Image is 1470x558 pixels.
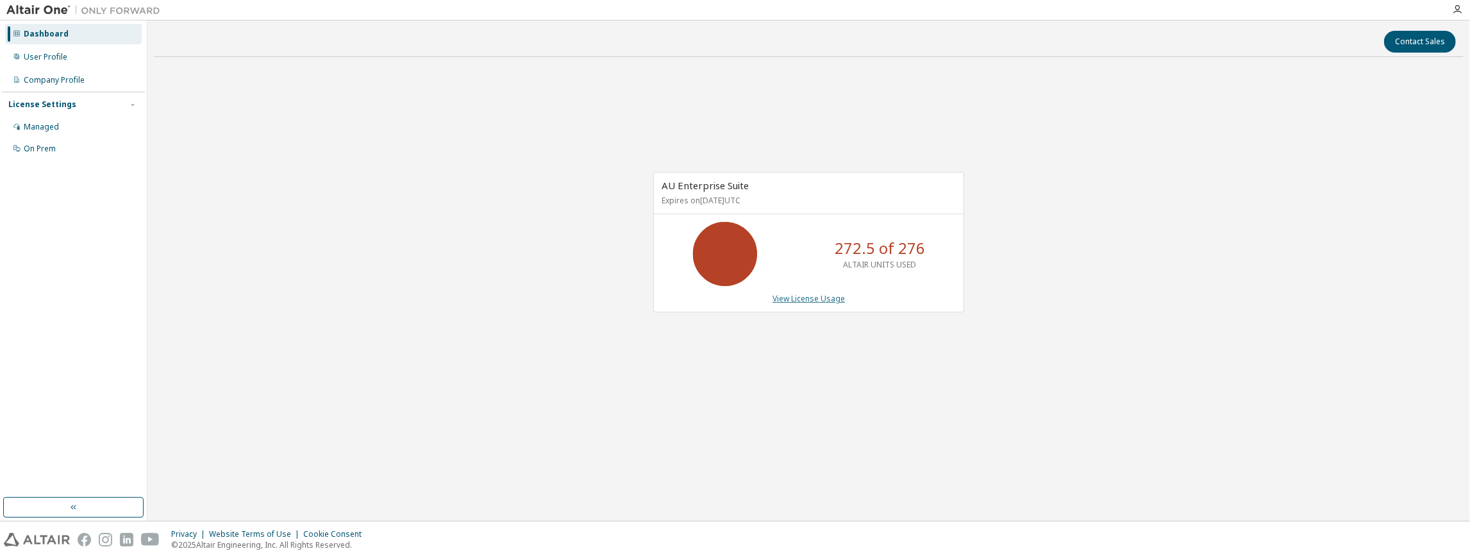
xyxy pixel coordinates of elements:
[78,533,91,546] img: facebook.svg
[662,179,749,192] span: AU Enterprise Suite
[120,533,133,546] img: linkedin.svg
[662,195,953,206] p: Expires on [DATE] UTC
[4,533,70,546] img: altair_logo.svg
[24,122,59,132] div: Managed
[843,259,916,270] p: ALTAIR UNITS USED
[24,75,85,85] div: Company Profile
[773,293,845,304] a: View License Usage
[6,4,167,17] img: Altair One
[24,144,56,154] div: On Prem
[1384,31,1456,53] button: Contact Sales
[24,52,67,62] div: User Profile
[24,29,69,39] div: Dashboard
[209,529,303,539] div: Website Terms of Use
[171,539,369,550] p: © 2025 Altair Engineering, Inc. All Rights Reserved.
[171,529,209,539] div: Privacy
[8,99,76,110] div: License Settings
[303,529,369,539] div: Cookie Consent
[99,533,112,546] img: instagram.svg
[141,533,160,546] img: youtube.svg
[835,237,925,259] p: 272.5 of 276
